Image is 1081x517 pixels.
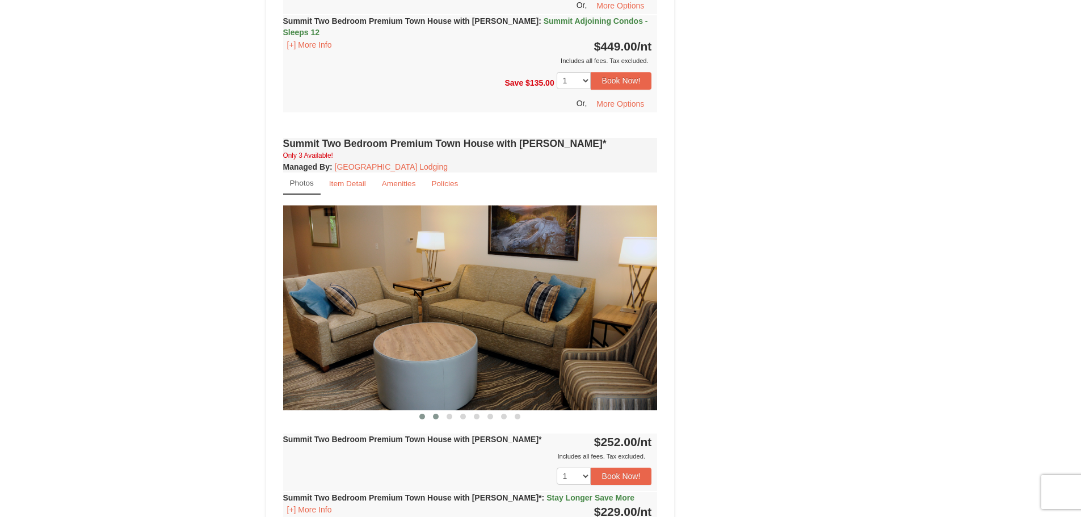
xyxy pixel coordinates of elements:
small: Only 3 Available! [283,152,333,159]
span: $135.00 [525,78,554,87]
span: Save [504,78,523,87]
small: Photos [290,179,314,187]
span: Or, [577,98,587,107]
span: Or, [577,1,587,10]
small: Amenities [382,179,416,188]
span: Managed By [283,162,330,171]
img: 18876286-226-9b0437ff.png [283,205,658,410]
a: Item Detail [322,173,373,195]
span: $449.00 [594,40,637,53]
strong: Summit Two Bedroom Premium Town House with [PERSON_NAME]* [283,435,542,444]
span: : [539,16,541,26]
span: /nt [637,40,652,53]
span: : [542,493,545,502]
span: Stay Longer Save More [546,493,634,502]
a: [GEOGRAPHIC_DATA] Lodging [335,162,448,171]
a: Policies [424,173,465,195]
button: Book Now! [591,72,652,89]
strong: : [283,162,333,171]
div: Includes all fees. Tax excluded. [283,451,652,462]
strong: Summit Two Bedroom Premium Town House with [PERSON_NAME]* [283,493,634,502]
h4: Summit Two Bedroom Premium Town House with [PERSON_NAME]* [283,138,658,149]
span: /nt [637,435,652,448]
button: Book Now! [591,468,652,485]
button: [+] More Info [283,39,336,51]
div: Includes all fees. Tax excluded. [283,55,652,66]
strong: $252.00 [594,435,652,448]
button: [+] More Info [283,503,336,516]
button: More Options [589,95,651,112]
a: Photos [283,173,321,195]
strong: Summit Two Bedroom Premium Town House with [PERSON_NAME] [283,16,648,37]
small: Item Detail [329,179,366,188]
small: Policies [431,179,458,188]
a: Amenities [375,173,423,195]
